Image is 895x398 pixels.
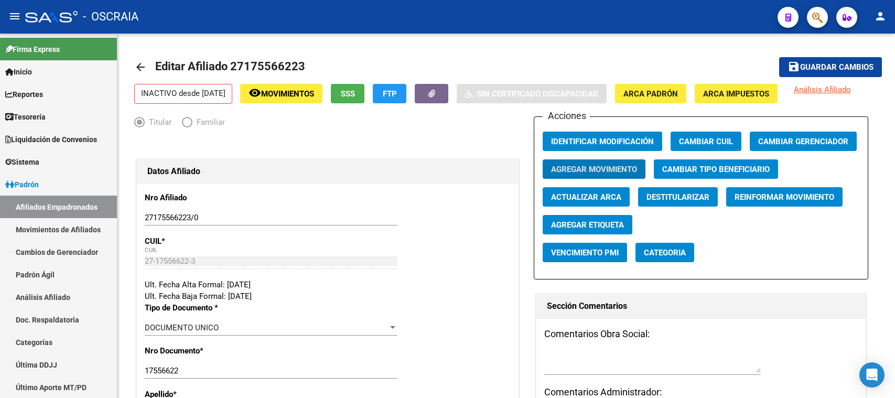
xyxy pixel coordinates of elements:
span: Cambiar Tipo Beneficiario [662,165,770,174]
button: FTP [373,84,406,103]
div: Open Intercom Messenger [859,362,885,388]
button: Cambiar Gerenciador [750,132,857,151]
p: CUIL [145,235,254,247]
button: Destitularizar [638,187,718,207]
button: Vencimiento PMI [543,243,627,262]
mat-icon: arrow_back [134,61,147,73]
span: Familiar [192,116,225,128]
button: Actualizar ARCA [543,187,630,207]
p: Nro Documento [145,345,254,357]
span: Guardar cambios [800,63,874,72]
mat-radio-group: Elija una opción [134,120,235,129]
h1: Sección Comentarios [547,298,856,315]
button: Cambiar CUIL [671,132,741,151]
button: ARCA Padrón [615,84,686,103]
mat-icon: save [788,60,800,73]
span: Actualizar ARCA [551,192,621,202]
h3: Acciones [543,109,590,123]
span: Sin Certificado Discapacidad [477,89,598,99]
p: Nro Afiliado [145,192,254,203]
span: Reportes [5,89,43,100]
span: Agregar Movimiento [551,165,637,174]
span: Padrón [5,179,39,190]
span: Inicio [5,66,32,78]
span: Agregar Etiqueta [551,220,624,230]
span: Firma Express [5,44,60,55]
h1: Datos Afiliado [147,163,508,180]
span: Titular [145,116,171,128]
button: Movimientos [240,84,322,103]
span: Categoria [644,248,686,257]
button: Cambiar Tipo Beneficiario [654,159,778,179]
p: INACTIVO desde [DATE] [134,84,232,104]
span: Sistema [5,156,39,168]
span: FTP [383,89,397,99]
span: Tesorería [5,111,46,123]
span: DOCUMENTO UNICO [145,323,219,332]
button: Identificar Modificación [543,132,662,151]
button: Guardar cambios [779,57,882,77]
span: ARCA Padrón [623,89,678,99]
span: Cambiar Gerenciador [758,137,848,146]
button: Sin Certificado Discapacidad [457,84,607,103]
div: Ult. Fecha Alta Formal: [DATE] [145,279,511,291]
p: Tipo de Documento * [145,302,254,314]
mat-icon: person [874,10,887,23]
button: Reinformar Movimiento [726,187,843,207]
span: Vencimiento PMI [551,248,619,257]
span: - OSCRAIA [83,5,138,28]
button: ARCA Impuestos [695,84,778,103]
span: Movimientos [261,89,314,99]
button: Agregar Movimiento [543,159,645,179]
mat-icon: remove_red_eye [249,87,261,99]
span: SSS [341,89,355,99]
span: Liquidación de Convenios [5,134,97,145]
button: Categoria [635,243,694,262]
span: Cambiar CUIL [679,137,733,146]
span: Reinformar Movimiento [735,192,834,202]
button: Agregar Etiqueta [543,215,632,234]
mat-icon: menu [8,10,21,23]
span: Identificar Modificación [551,137,654,146]
h3: Comentarios Obra Social: [544,327,858,341]
span: Editar Afiliado 27175566223 [155,60,305,73]
span: Destitularizar [646,192,709,202]
span: Análisis Afiliado [794,85,851,94]
button: SSS [331,84,364,103]
div: Ult. Fecha Baja Formal: [DATE] [145,291,511,302]
span: ARCA Impuestos [703,89,769,99]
